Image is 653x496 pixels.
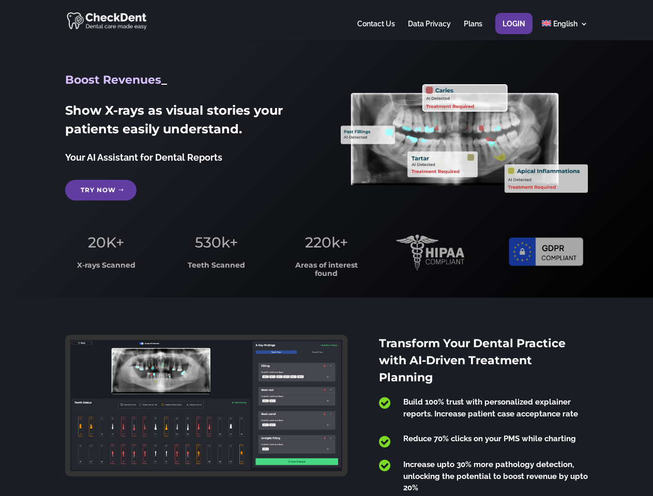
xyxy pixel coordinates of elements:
[341,84,587,193] img: X_Ray_annotated
[403,434,576,443] span: Reduce 70% clicks on your PMS while charting
[65,180,136,200] a: Try Now
[464,20,482,40] a: Plans
[379,336,566,384] span: Transform Your Dental Practice with AI-Driven Treatment Planning
[305,234,348,251] span: 220k+
[403,397,578,419] span: Build 100% trust with personalized explainer reports. Increase patient case acceptance rate
[542,20,588,40] a: English
[408,20,451,40] a: Data Privacy
[553,20,578,28] span: English
[161,73,167,87] span: _
[67,10,148,30] img: CheckDent AI
[88,234,124,251] span: 20K+
[195,234,238,251] span: 530k+
[357,20,395,40] a: Contact Us
[403,460,588,492] span: Increase upto 30% more pathology detection, unlocking the potential to boost revenue by upto 20%
[65,101,312,144] h2: Show X-rays as visual stories your patients easily understand.
[65,73,161,87] span: Boost Revenues
[65,152,222,163] span: Your AI Assistant for Dental Reports
[379,396,390,410] span: 
[286,261,368,283] h3: Areas of interest found
[379,435,390,448] span: 
[379,459,390,472] span: 
[503,20,525,40] a: Login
